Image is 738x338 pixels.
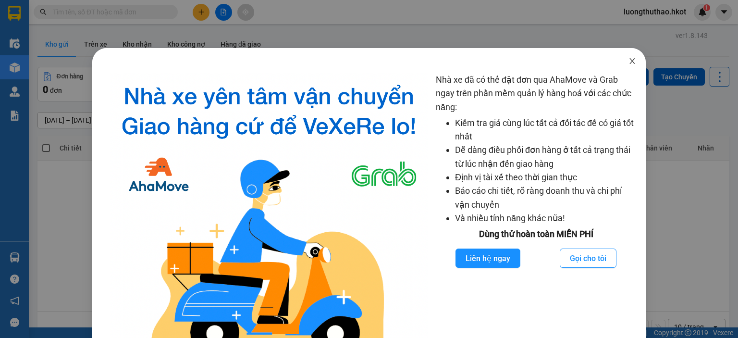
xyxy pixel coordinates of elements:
button: Liên hệ ngay [455,249,520,268]
span: close [628,57,636,65]
li: Và nhiều tính năng khác nữa! [455,212,636,225]
li: Định vị tài xế theo thời gian thực [455,171,636,184]
button: Close [619,48,646,75]
span: Liên hệ ngay [466,252,510,264]
li: Kiểm tra giá cùng lúc tất cả đối tác để có giá tốt nhất [455,116,636,144]
button: Gọi cho tôi [560,249,616,268]
li: Báo cáo chi tiết, rõ ràng doanh thu và chi phí vận chuyển [455,184,636,212]
li: Dễ dàng điều phối đơn hàng ở tất cả trạng thái từ lúc nhận đến giao hàng [455,143,636,171]
span: Gọi cho tôi [570,252,606,264]
div: Dùng thử hoàn toàn MIỄN PHÍ [436,227,636,241]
